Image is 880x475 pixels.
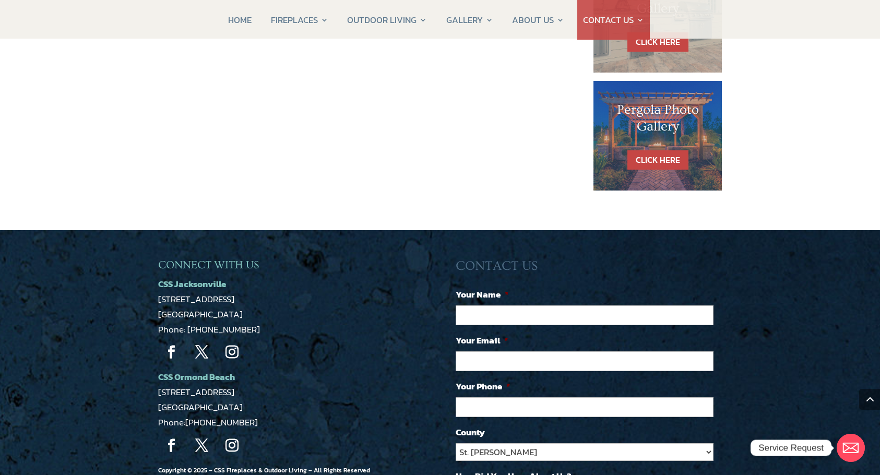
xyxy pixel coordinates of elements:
h1: Pergola Photo Gallery [614,102,701,139]
span: CONNECT WITH US [158,259,259,271]
a: [STREET_ADDRESS] [158,385,234,399]
a: Follow on Facebook [158,339,184,365]
a: CLICK HERE [627,150,688,170]
a: [PHONE_NUMBER] [185,415,258,429]
h3: CONTACT US [456,258,722,279]
a: Follow on X [188,339,215,365]
a: Follow on Instagram [219,433,245,459]
a: Phone: [PHONE_NUMBER] [158,323,260,336]
a: Email [837,434,865,462]
a: [STREET_ADDRESS] [158,292,234,306]
a: [GEOGRAPHIC_DATA] [158,400,243,414]
label: County [456,426,485,438]
a: CLICK HERE [627,32,688,52]
a: [GEOGRAPHIC_DATA] [158,307,243,321]
span: Phone: [158,415,258,429]
a: Follow on X [188,433,215,459]
a: CSS Jacksonville [158,277,226,291]
a: Follow on Facebook [158,433,184,459]
a: CSS Ormond Beach [158,370,235,384]
label: Your Phone [456,381,510,392]
label: Your Email [456,335,508,346]
a: Follow on Instagram [219,339,245,365]
label: Your Name [456,289,509,300]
